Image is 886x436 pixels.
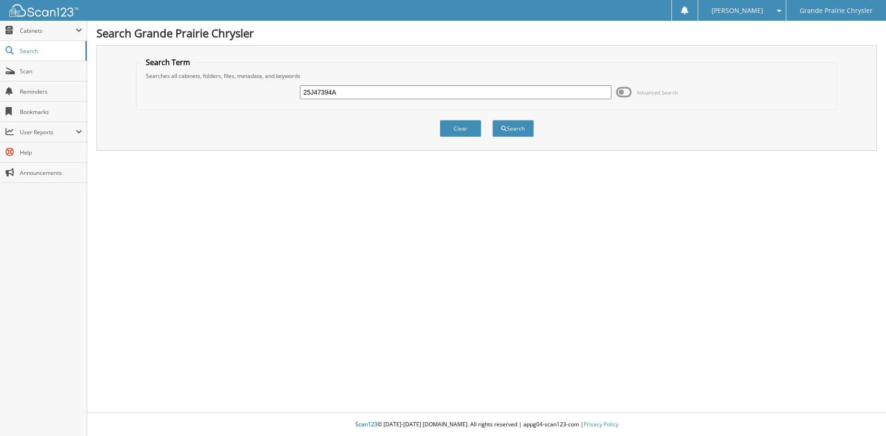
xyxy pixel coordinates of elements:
span: Announcements [20,169,82,177]
span: Reminders [20,88,82,96]
h1: Search Grande Prairie Chrysler [96,25,877,41]
span: Bookmarks [20,108,82,116]
span: [PERSON_NAME] [712,8,763,13]
iframe: Chat Widget [840,392,886,436]
div: Searches all cabinets, folders, files, metadata, and keywords [141,72,832,80]
span: Scan [20,67,82,75]
button: Clear [440,120,481,137]
a: Privacy Policy [584,420,618,428]
span: Help [20,149,82,156]
span: Search [20,47,81,55]
div: © [DATE]-[DATE] [DOMAIN_NAME]. All rights reserved | appg04-scan123-com | [87,413,886,436]
span: Cabinets [20,27,76,35]
img: scan123-logo-white.svg [9,4,78,17]
span: Scan123 [355,420,377,428]
span: User Reports [20,128,76,136]
button: Search [492,120,534,137]
legend: Search Term [141,57,195,67]
span: Grande Prairie Chrysler [800,8,873,13]
span: Advanced Search [637,89,678,96]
